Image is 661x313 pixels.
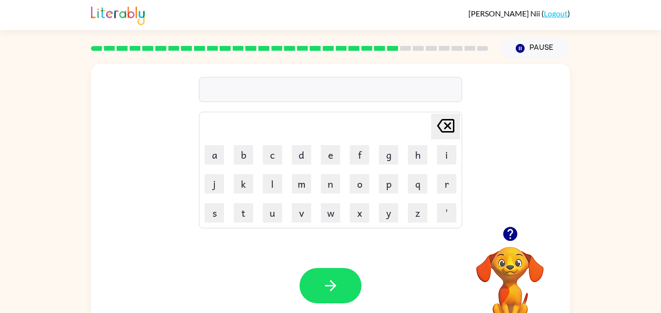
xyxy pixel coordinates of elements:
button: Pause [500,37,570,60]
button: n [321,174,340,194]
button: b [234,145,253,164]
img: Literably [91,4,145,25]
button: h [408,145,427,164]
button: ' [437,203,456,223]
button: u [263,203,282,223]
button: z [408,203,427,223]
button: q [408,174,427,194]
button: w [321,203,340,223]
button: l [263,174,282,194]
button: k [234,174,253,194]
button: s [205,203,224,223]
button: y [379,203,398,223]
button: m [292,174,311,194]
button: g [379,145,398,164]
button: d [292,145,311,164]
button: c [263,145,282,164]
a: Logout [544,9,568,18]
button: x [350,203,369,223]
button: o [350,174,369,194]
button: j [205,174,224,194]
button: p [379,174,398,194]
button: t [234,203,253,223]
button: r [437,174,456,194]
button: f [350,145,369,164]
button: i [437,145,456,164]
span: [PERSON_NAME] Nii [468,9,541,18]
button: a [205,145,224,164]
button: e [321,145,340,164]
button: v [292,203,311,223]
div: ( ) [468,9,570,18]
